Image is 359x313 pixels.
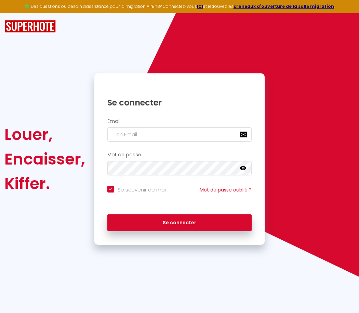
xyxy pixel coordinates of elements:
div: Kiffer. [4,171,85,196]
a: ICI [197,3,203,9]
input: Ton Email [107,127,252,142]
h2: Email [107,118,252,124]
div: Louer, [4,122,85,147]
h1: Se connecter [107,97,252,108]
a: Mot de passe oublié ? [200,186,252,193]
div: Encaisser, [4,147,85,171]
button: Se connecter [107,214,252,231]
a: créneaux d'ouverture de la salle migration [234,3,334,9]
h2: Mot de passe [107,152,252,158]
img: SuperHote logo [4,20,56,33]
